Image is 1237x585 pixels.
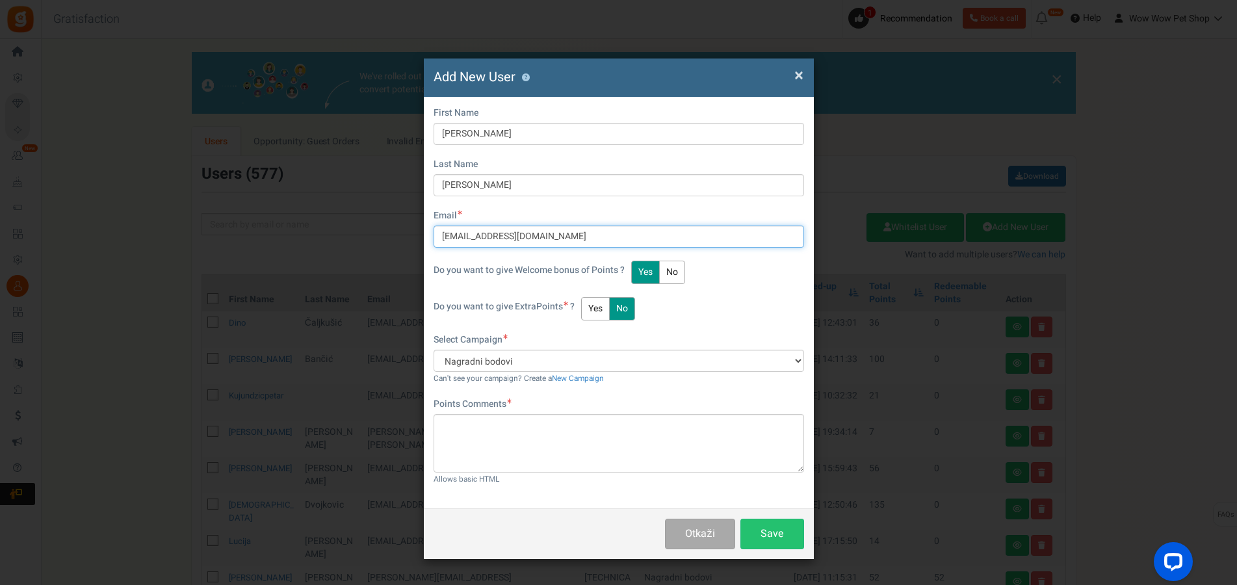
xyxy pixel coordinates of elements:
span: Do you want to give Extra [434,300,536,313]
span: ? [570,300,575,313]
label: Select Campaign [434,333,508,346]
label: Do you want to give Welcome bonus of Points ? [434,264,625,277]
button: Yes [581,297,610,320]
button: ? [522,73,530,82]
button: Yes [631,261,660,284]
button: No [659,261,685,284]
label: Last Name [434,158,478,171]
a: New Campaign [552,373,604,384]
button: Otkaži [665,519,735,549]
span: × [794,63,803,88]
button: Save [740,519,804,549]
label: Points [434,300,575,313]
label: First Name [434,107,478,120]
label: Points Comments [434,398,512,411]
small: Can't see your campaign? Create a [434,373,604,384]
small: Allows basic HTML [434,474,499,485]
span: Add New User [434,68,515,86]
label: Email [434,209,462,222]
button: No [609,297,635,320]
